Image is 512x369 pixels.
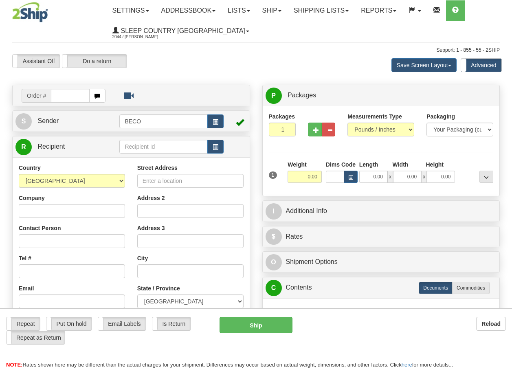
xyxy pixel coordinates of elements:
[288,92,316,99] span: Packages
[19,194,45,202] label: Company
[476,317,506,331] button: Reload
[426,112,455,121] label: Packaging
[15,139,32,155] span: R
[15,113,119,130] a: S Sender
[461,59,501,72] label: Advanced
[137,194,165,202] label: Address 2
[12,47,500,54] div: Support: 1 - 855 - 55 - 2SHIP
[152,317,191,330] label: Is Return
[421,171,427,183] span: x
[137,284,180,292] label: State / Province
[19,284,34,292] label: Email
[19,254,31,262] label: Tel #
[106,0,155,21] a: Settings
[13,55,60,68] label: Assistant Off
[266,203,497,220] a: IAdditional Info
[387,171,393,183] span: x
[106,21,255,41] a: Sleep Country [GEOGRAPHIC_DATA] 2044 / [PERSON_NAME]
[419,282,453,294] label: Documents
[391,58,457,72] button: Save Screen Layout
[326,160,355,169] label: Dims Code
[452,282,490,294] label: Commodities
[19,224,61,232] label: Contact Person
[7,331,65,344] label: Repeat as Return
[19,164,41,172] label: Country
[112,33,174,41] span: 2044 / [PERSON_NAME]
[266,254,497,270] a: OShipment Options
[359,160,378,169] label: Length
[266,228,497,245] a: $Rates
[220,317,293,333] button: Ship
[46,317,92,330] label: Put On hold
[12,2,48,22] img: logo2044.jpg
[281,305,431,320] th: Description
[288,0,355,21] a: Shipping lists
[269,112,295,121] label: Packages
[62,55,127,68] label: Do a return
[393,160,409,169] label: Width
[493,143,511,226] iframe: chat widget
[256,0,288,21] a: Ship
[266,279,497,296] a: CContents
[119,27,245,34] span: Sleep Country [GEOGRAPHIC_DATA]
[431,305,453,320] th: Value
[137,164,178,172] label: Street Address
[22,89,51,103] span: Order #
[266,228,282,245] span: $
[15,113,32,130] span: S
[137,254,148,262] label: City
[119,114,207,128] input: Sender Id
[6,362,22,368] span: NOTE:
[288,160,306,169] label: Weight
[266,254,282,270] span: O
[347,112,402,121] label: Measurements Type
[222,0,256,21] a: Lists
[266,203,282,220] span: I
[269,305,282,320] th: Nr
[37,143,65,150] span: Recipient
[7,317,40,330] label: Repeat
[355,0,402,21] a: Reports
[137,224,165,232] label: Address 3
[266,280,282,296] span: C
[479,171,493,183] div: ...
[402,362,412,368] a: here
[119,140,207,154] input: Recipient Id
[37,117,59,124] span: Sender
[266,87,497,104] a: P Packages
[98,317,146,330] label: Email Labels
[155,0,222,21] a: Addressbook
[137,174,244,188] input: Enter a location
[481,321,501,327] b: Reload
[426,160,444,169] label: Height
[15,138,108,155] a: R Recipient
[266,88,282,104] span: P
[269,171,277,179] span: 1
